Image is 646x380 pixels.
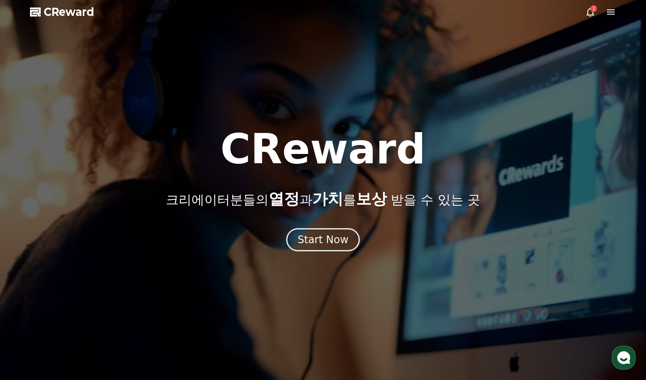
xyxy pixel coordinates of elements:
[312,190,343,208] span: 가치
[286,237,360,245] a: Start Now
[27,285,32,292] span: 홈
[286,228,360,251] button: Start Now
[111,272,164,293] a: 설정
[585,7,595,17] a: 1
[78,285,89,292] span: 대화
[44,5,94,19] span: CReward
[132,285,143,292] span: 설정
[298,233,349,247] div: Start Now
[590,5,597,12] div: 1
[3,272,57,293] a: 홈
[269,190,299,208] span: 열정
[356,190,387,208] span: 보상
[166,190,480,208] p: 크리에이터분들의 과 를 받을 수 있는 곳
[220,129,425,170] h1: CReward
[57,272,111,293] a: 대화
[30,5,94,19] a: CReward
